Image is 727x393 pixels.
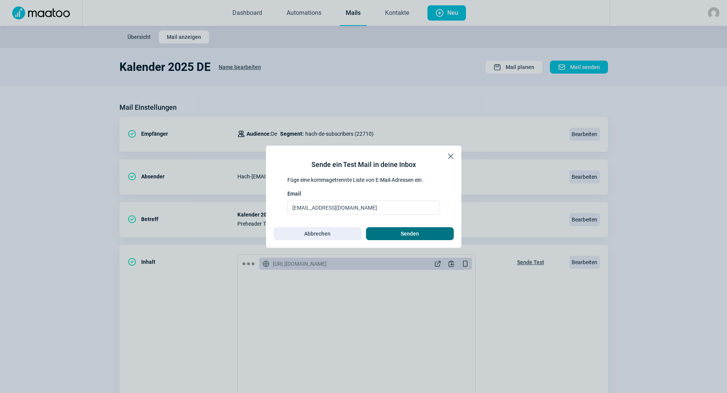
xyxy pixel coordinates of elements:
[287,190,301,197] span: Email
[287,201,440,215] input: Email
[304,228,330,240] span: Abbrechen
[311,159,416,170] div: Sende ein Test Mail in deine Inbox
[287,176,440,184] div: Füge eine kommagetrennte Liste von E-Mail-Adressen ein.
[274,227,361,240] button: Abbrechen
[366,227,454,240] button: Senden
[401,228,419,240] span: Senden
